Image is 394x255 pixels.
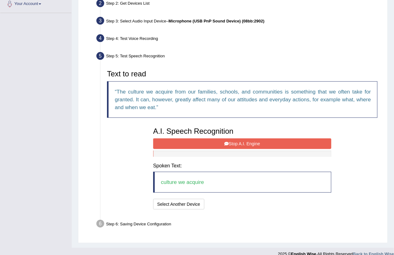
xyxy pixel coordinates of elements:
[166,19,265,23] span: –
[153,127,331,135] h3: A.I. Speech Recognition
[153,199,204,209] button: Select Another Device
[94,32,385,46] div: Step 4: Test Voice Recording
[115,89,371,110] q: The culture we acquire from our families, schools, and communities is something that we often tak...
[153,163,331,169] h4: Spoken Text:
[94,50,385,64] div: Step 5: Test Speech Recognition
[107,70,377,78] h3: Text to read
[94,218,385,232] div: Step 6: Saving Device Configuration
[168,19,264,23] b: Microphone (USB PnP Sound Device) (08bb:2902)
[153,172,331,193] blockquote: culture we acquire
[94,15,385,29] div: Step 3: Select Audio Input Device
[153,138,331,149] button: Stop A.I. Engine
